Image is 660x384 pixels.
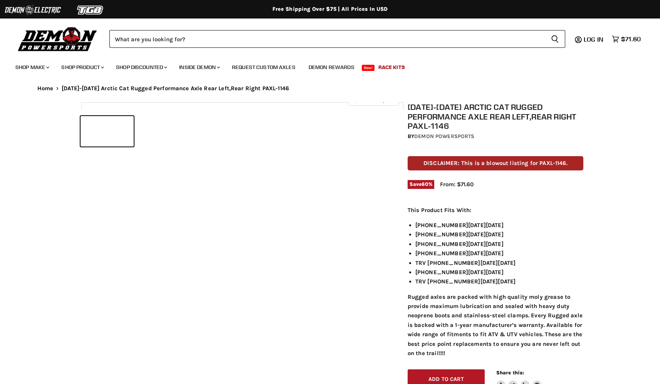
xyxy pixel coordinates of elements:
[408,205,583,358] div: Rugged axles are packed with high quality moly grease to provide maximum lubrication and sealed w...
[22,85,638,92] nav: Breadcrumbs
[422,181,428,187] span: 60
[62,85,289,92] span: [DATE]-[DATE] Arctic Cat Rugged Performance Axle Rear Left,Rear Right PAXL-1146
[545,30,565,48] button: Search
[10,59,54,75] a: Shop Make
[362,65,375,71] span: New!
[584,35,603,43] span: Log in
[408,180,434,189] span: Save %
[415,230,583,239] li: [PHONE_NUMBER][DATE][DATE]
[373,59,411,75] a: Race Kits
[580,36,608,43] a: Log in
[62,3,119,17] img: TGB Logo 2
[408,102,583,131] h1: [DATE]-[DATE] Arctic Cat Rugged Performance Axle Rear Left,Rear Right PAXL-1146
[414,133,474,140] a: Demon Powersports
[415,221,583,230] li: [PHONE_NUMBER][DATE][DATE]
[55,59,109,75] a: Shop Product
[415,239,583,249] li: [PHONE_NUMBER][DATE][DATE]
[408,205,583,215] p: This Product Fits With:
[15,25,100,52] img: Demon Powersports
[226,59,301,75] a: Request Custom Axles
[408,156,583,170] p: DISCLAIMER: This is a blowout listing for PAXL-1146.
[428,376,464,382] span: Add to cart
[173,59,225,75] a: Inside Demon
[109,30,545,48] input: Search
[440,181,474,188] span: From: $71.60
[415,258,583,268] li: TRV [PHONE_NUMBER][DATE][DATE]
[303,59,360,75] a: Demon Rewards
[4,3,62,17] img: Demon Electric Logo 2
[415,268,583,277] li: [PHONE_NUMBER][DATE][DATE]
[109,30,565,48] form: Product
[621,35,641,43] span: $71.60
[415,277,583,286] li: TRV [PHONE_NUMBER][DATE][DATE]
[352,97,395,103] span: Click to expand
[10,56,639,75] ul: Main menu
[496,370,524,376] span: Share this:
[408,132,583,141] div: by
[22,6,638,13] div: Free Shipping Over $75 | All Prices In USD
[81,116,134,147] button: 2004-2014 Arctic Cat Rugged Performance Axle Rear Left,Rear Right PAXL-1146 thumbnail
[37,85,54,92] a: Home
[415,249,583,258] li: [PHONE_NUMBER][DATE][DATE]
[110,59,172,75] a: Shop Discounted
[608,34,645,45] a: $71.60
